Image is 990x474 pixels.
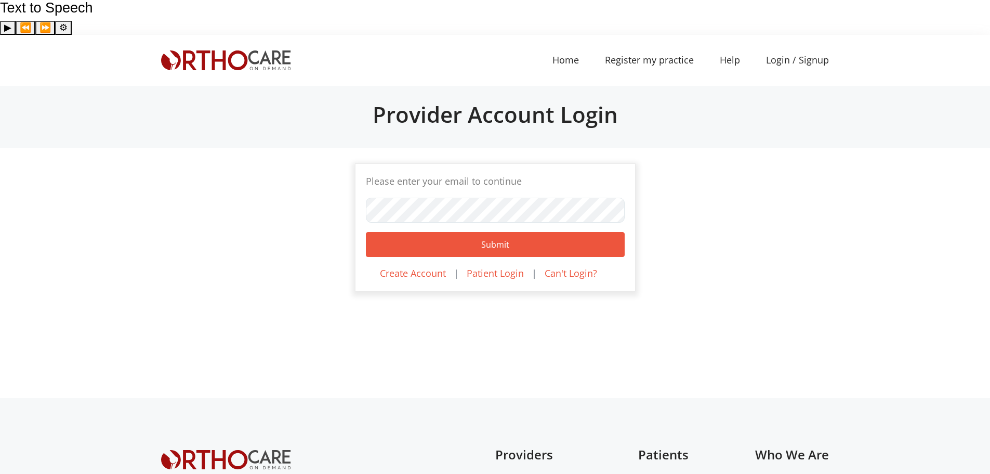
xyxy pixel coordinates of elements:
button: Settings [55,21,72,35]
button: Submit [366,232,625,257]
h5: Providers [495,447,584,463]
span: | [532,267,537,279]
p: Please enter your email to continue [366,174,625,188]
a: Login / Signup [753,53,842,67]
a: Create Account [380,267,446,279]
span: | [454,267,459,279]
button: Previous [16,21,35,35]
a: Patient Login [467,267,524,279]
button: Forward [35,21,55,35]
a: Home [539,48,592,72]
img: Orthocare [161,450,291,470]
h2: Provider Account Login [161,101,829,127]
a: Register my practice [592,48,707,72]
h5: Patients [638,447,701,463]
a: Can't Login? [545,267,597,279]
h5: Who We Are [755,447,829,463]
a: Help [707,48,753,72]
